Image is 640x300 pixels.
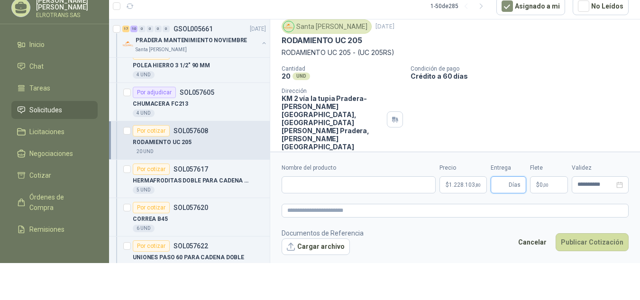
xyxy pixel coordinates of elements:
[163,26,170,32] div: 0
[174,127,208,134] p: SOL057608
[133,164,170,175] div: Por cotizar
[174,243,208,249] p: SOL057622
[282,94,383,151] p: KM 2 vía la tupia Pradera-[PERSON_NAME][GEOGRAPHIC_DATA], [GEOGRAPHIC_DATA][PERSON_NAME] Pradera ...
[136,46,187,54] p: Santa [PERSON_NAME]
[29,83,50,93] span: Tareas
[11,188,98,217] a: Órdenes de Compra
[133,138,192,147] p: RODAMIENTO UC 205
[11,79,98,97] a: Tareas
[282,164,436,173] label: Nombre del producto
[539,182,549,188] span: 0
[375,22,394,31] p: [DATE]
[133,202,170,213] div: Por cotizar
[11,220,98,238] a: Remisiones
[133,215,168,224] p: CORREA B45
[133,253,244,262] p: UNIONES PASO 60 PARA CADENA DOBLE
[293,73,310,80] div: UND
[250,25,266,34] p: [DATE]
[491,164,526,173] label: Entrega
[133,225,155,232] div: 6 UND
[130,26,137,32] div: 10
[122,38,134,50] img: Company Logo
[109,236,270,275] a: Por cotizarSOL057622UNIONES PASO 60 PARA CADENA DOBLE
[11,123,98,141] a: Licitaciones
[174,26,213,32] p: GSOL005661
[29,61,44,72] span: Chat
[509,177,521,193] span: Días
[174,204,208,211] p: SOL057620
[133,240,170,252] div: Por cotizar
[29,170,51,181] span: Cotizar
[439,176,487,193] p: $1.228.103,80
[282,47,629,58] p: RODAMIENTO UC 205 - (UC 205RS)
[133,148,157,155] div: 20 UND
[543,182,549,188] span: ,00
[122,26,129,32] div: 17
[11,36,98,54] a: Inicio
[282,19,372,34] div: Santa [PERSON_NAME]
[282,88,383,94] p: Dirección
[36,12,98,18] p: ELROTRANS SAS
[282,228,364,238] p: Documentos de Referencia
[180,89,214,96] p: SOL057605
[536,182,539,188] span: $
[282,36,362,45] p: RODAMIENTO UC 205
[109,121,270,160] a: Por cotizarSOL057608RODAMIENTO UC 20520 UND
[282,72,291,80] p: 20
[282,238,350,255] button: Cargar archivo
[109,198,270,236] a: Por cotizarSOL057620CORREA B456 UND
[138,26,146,32] div: 0
[133,186,155,194] div: 5 UND
[133,125,170,136] div: Por cotizar
[556,233,629,251] button: Publicar Cotización
[133,87,176,98] div: Por adjudicar
[11,166,98,184] a: Cotizar
[11,57,98,75] a: Chat
[29,105,62,115] span: Solicitudes
[513,233,552,251] button: Cancelar
[133,71,155,79] div: 4 UND
[572,164,629,173] label: Validez
[146,26,154,32] div: 0
[11,145,98,163] a: Negociaciones
[109,160,270,198] a: Por cotizarSOL057617HERMAFRODITAS DOBLE PARA CADENA PASO 605 UND
[411,72,636,80] p: Crédito a 60 días
[475,182,481,188] span: ,80
[174,166,208,173] p: SOL057617
[29,127,64,137] span: Licitaciones
[530,164,568,173] label: Flete
[133,109,155,117] div: 4 UND
[283,21,294,32] img: Company Logo
[29,39,45,50] span: Inicio
[282,65,403,72] p: Cantidad
[122,23,268,54] a: 17 10 0 0 0 0 GSOL005661[DATE] Company LogoPRADERA MANTENIMIENTO NOVIEMBRESanta [PERSON_NAME]
[29,148,73,159] span: Negociaciones
[411,65,636,72] p: Condición de pago
[29,192,89,213] span: Órdenes de Compra
[155,26,162,32] div: 0
[449,182,481,188] span: 1.228.103
[109,45,270,83] a: Por cotizarSOL057603POLEA HIERRO 3 1/2" 90 MM4 UND
[133,100,188,109] p: CHUMACERA FC213
[136,36,247,45] p: PRADERA MANTENIMIENTO NOVIEMBRE
[11,101,98,119] a: Solicitudes
[133,61,210,70] p: POLEA HIERRO 3 1/2" 90 MM
[109,83,270,121] a: Por adjudicarSOL057605CHUMACERA FC2134 UND
[29,224,64,235] span: Remisiones
[530,176,568,193] p: $ 0,00
[439,164,487,173] label: Precio
[133,176,251,185] p: HERMAFRODITAS DOBLE PARA CADENA PASO 60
